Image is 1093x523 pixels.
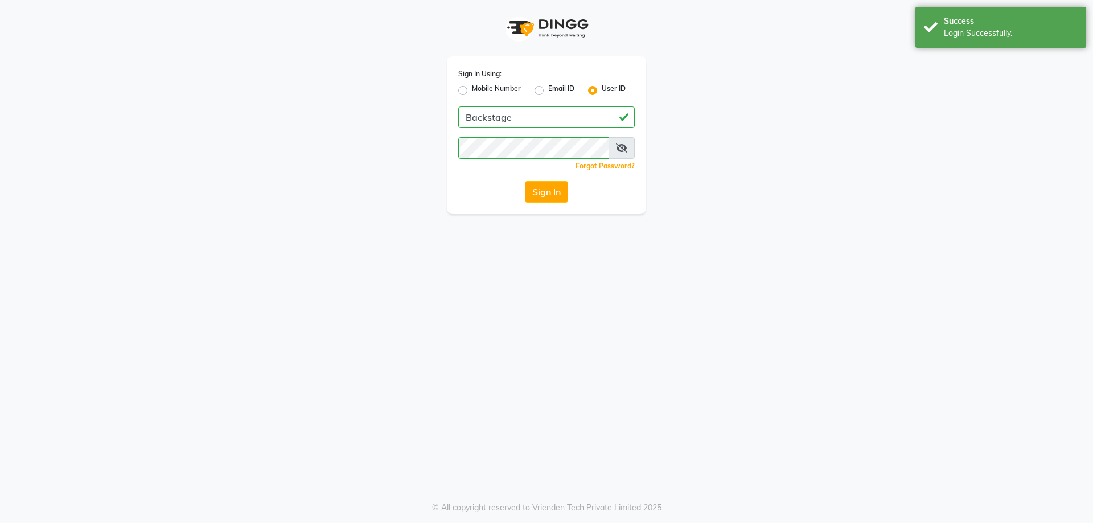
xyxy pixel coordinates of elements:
img: logo1.svg [501,11,592,45]
input: Username [458,137,609,159]
div: Login Successfully. [944,27,1078,39]
button: Sign In [525,181,568,203]
div: Success [944,15,1078,27]
input: Username [458,106,635,128]
label: Mobile Number [472,84,521,97]
label: Email ID [548,84,574,97]
label: Sign In Using: [458,69,502,79]
a: Forgot Password? [576,162,635,170]
label: User ID [602,84,626,97]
